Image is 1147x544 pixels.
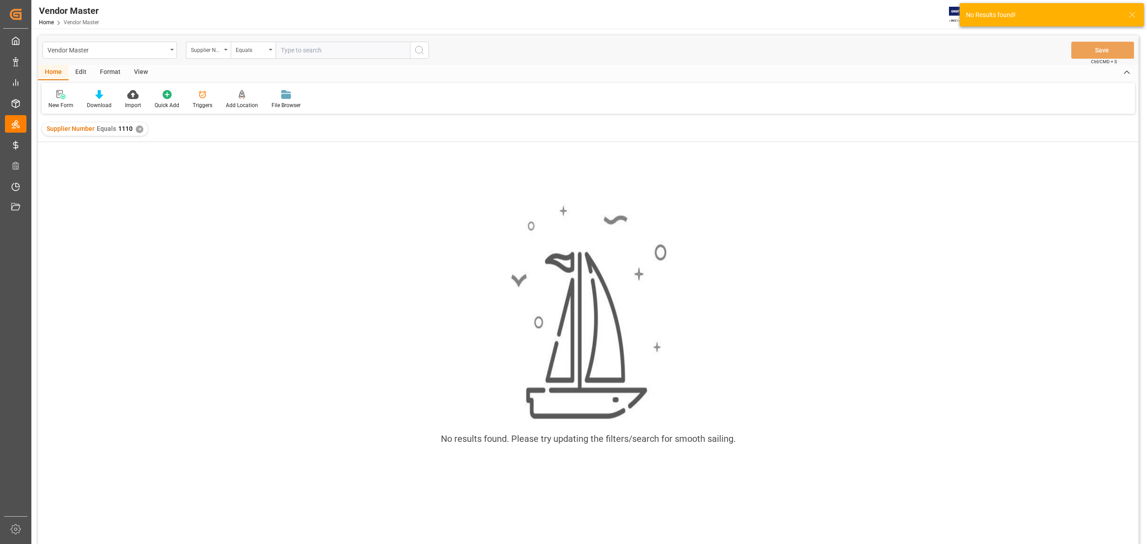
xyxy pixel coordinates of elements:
[1071,42,1134,59] button: Save
[127,65,155,80] div: View
[93,65,127,80] div: Format
[118,125,133,132] span: 1110
[39,4,99,17] div: Vendor Master
[191,44,221,54] div: Supplier Number
[410,42,429,59] button: search button
[186,42,231,59] button: open menu
[276,42,410,59] input: Type to search
[1091,58,1117,65] span: Ctrl/CMD + S
[47,125,95,132] span: Supplier Number
[87,101,112,109] div: Download
[69,65,93,80] div: Edit
[510,204,667,422] img: smooth_sailing.jpeg
[155,101,179,109] div: Quick Add
[39,19,54,26] a: Home
[38,65,69,80] div: Home
[48,101,73,109] div: New Form
[47,44,167,55] div: Vendor Master
[272,101,301,109] div: File Browser
[966,10,1120,20] div: No Results found!
[236,44,266,54] div: Equals
[97,125,116,132] span: Equals
[226,101,258,109] div: Add Location
[949,7,980,22] img: Exertis%20JAM%20-%20Email%20Logo.jpg_1722504956.jpg
[136,125,143,133] div: ✕
[125,101,141,109] div: Import
[441,432,736,445] div: No results found. Please try updating the filters/search for smooth sailing.
[231,42,276,59] button: open menu
[193,101,212,109] div: Triggers
[43,42,177,59] button: open menu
